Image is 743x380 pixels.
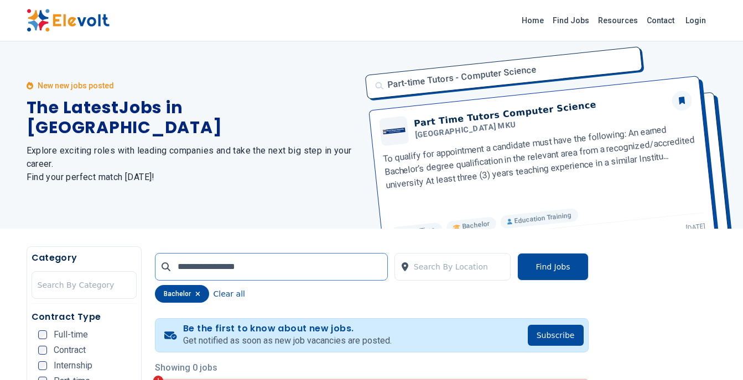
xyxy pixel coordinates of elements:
p: Showing 0 jobs [155,361,589,374]
a: Resources [594,12,642,29]
button: Find Jobs [517,253,588,281]
p: Get notified as soon as new job vacancies are posted. [183,334,392,347]
span: Internship [54,361,92,370]
button: Subscribe [528,325,584,346]
input: Contract [38,346,47,355]
a: Find Jobs [548,12,594,29]
p: New new jobs posted [38,80,114,91]
span: Contract [54,346,86,355]
a: Home [517,12,548,29]
span: Full-time [54,330,88,339]
h5: Category [32,251,137,265]
h4: Be the first to know about new jobs. [183,323,392,334]
h1: The Latest Jobs in [GEOGRAPHIC_DATA] [27,98,358,138]
button: Clear all [214,285,245,303]
input: Full-time [38,330,47,339]
iframe: Chat Widget [688,327,743,380]
img: Elevolt [27,9,110,32]
h5: Contract Type [32,310,137,324]
a: Contact [642,12,679,29]
input: Internship [38,361,47,370]
div: bachelor [155,285,209,303]
h2: Explore exciting roles with leading companies and take the next big step in your career. Find you... [27,144,358,184]
a: Login [679,9,713,31]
